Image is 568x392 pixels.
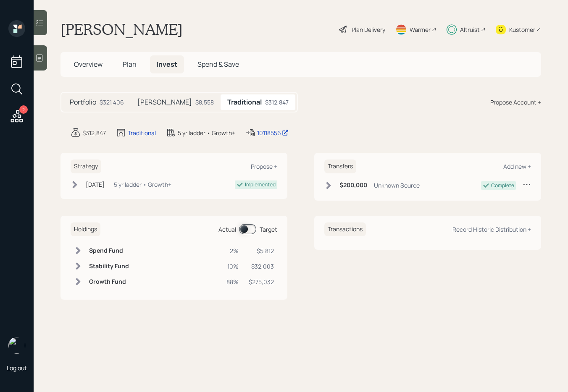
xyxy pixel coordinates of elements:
[227,98,262,106] h5: Traditional
[60,20,183,39] h1: [PERSON_NAME]
[19,105,28,114] div: 2
[7,364,27,372] div: Log out
[503,162,531,170] div: Add new +
[374,181,420,190] div: Unknown Source
[410,25,431,34] div: Warmer
[265,98,289,107] div: $312,847
[123,60,137,69] span: Plan
[195,98,214,107] div: $8,558
[8,337,25,354] img: sami-boghos-headshot.png
[257,128,289,137] div: 10118556
[137,98,192,106] h5: [PERSON_NAME]
[89,247,129,254] h6: Spend Fund
[249,277,274,286] div: $275,032
[339,182,367,189] h6: $200,000
[128,128,156,137] div: Traditional
[82,128,106,137] div: $312,847
[86,180,105,189] div: [DATE]
[249,246,274,255] div: $5,812
[226,262,239,271] div: 10%
[71,222,100,236] h6: Holdings
[249,262,274,271] div: $32,003
[226,277,239,286] div: 88%
[324,159,356,173] h6: Transfers
[89,278,129,285] h6: Growth Fund
[74,60,103,69] span: Overview
[89,263,129,270] h6: Stability Fund
[491,182,514,189] div: Complete
[452,225,531,233] div: Record Historic Distribution +
[218,225,236,234] div: Actual
[460,25,480,34] div: Altruist
[352,25,385,34] div: Plan Delivery
[178,128,235,137] div: 5 yr ladder • Growth+
[509,25,535,34] div: Kustomer
[100,98,124,107] div: $321,406
[226,246,239,255] div: 2%
[251,162,277,170] div: Propose +
[157,60,177,69] span: Invest
[70,98,96,106] h5: Portfolio
[324,222,366,236] h6: Transactions
[490,98,541,107] div: Propose Account +
[114,180,171,189] div: 5 yr ladder • Growth+
[260,225,277,234] div: Target
[71,159,101,173] h6: Strategy
[245,181,276,188] div: Implemented
[197,60,239,69] span: Spend & Save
